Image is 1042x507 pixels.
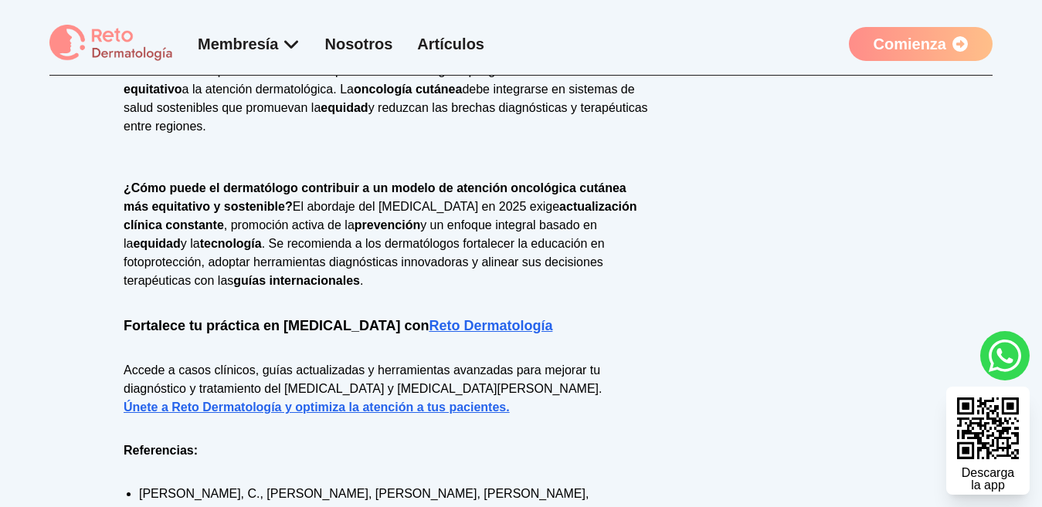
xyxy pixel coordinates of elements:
strong: ¿Cómo puede el dermatólogo contribuir a un modelo de atención oncológica cutánea más equitativo y... [124,181,626,213]
p: Accede a casos clínicos, guías actualizadas y herramientas avanzadas para mejorar tu diagnóstico ... [124,361,653,417]
a: Comienza [849,27,993,61]
strong: oncología cutánea [354,83,462,96]
a: Reto Dermatología [429,318,552,333]
a: Artículos [417,35,484,52]
img: logo Reto dermatología [49,25,173,63]
p: El abordaje del [MEDICAL_DATA] en 2025 exige , promoción activa de la y un enfoque integral basad... [124,161,653,290]
a: Únete a Reto Dermatología y optimiza la atención a tus pacientes. [124,401,510,414]
strong: equidad [321,101,368,114]
strong: Referencias: [124,444,198,457]
strong: guías internacionales [233,274,360,287]
div: Descarga la app [962,467,1014,492]
strong: tecnología [200,237,262,250]
strong: Fortalece tu práctica en [MEDICAL_DATA] con [124,318,552,333]
a: whatsapp button [980,331,1030,380]
p: Los avances terapéuticos deben acompañarse de estrategias que garanticen el a la atención dermato... [124,62,653,136]
strong: equidad [133,237,180,250]
a: Nosotros [325,35,393,52]
div: Membresía [198,33,300,55]
strong: prevención [355,218,420,232]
